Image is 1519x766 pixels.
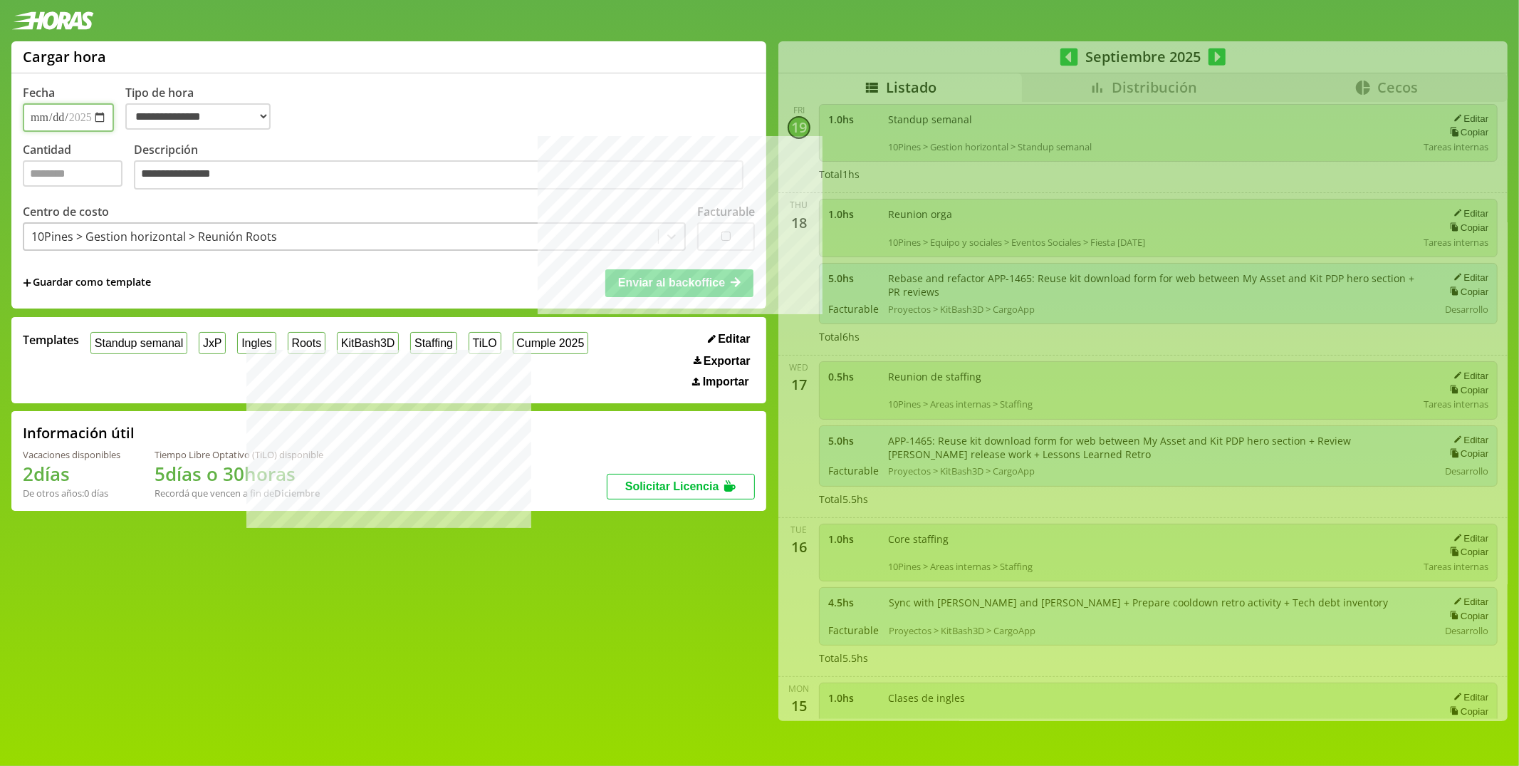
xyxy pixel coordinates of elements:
[23,160,122,187] input: Cantidad
[704,332,755,346] button: Editar
[23,487,120,500] div: De otros años: 0 días
[23,85,55,100] label: Fecha
[23,448,120,461] div: Vacaciones disponibles
[155,487,323,500] div: Recordá que vencen a fin de
[513,332,589,354] button: Cumple 2025
[23,461,120,487] h1: 2 días
[125,85,282,132] label: Tipo de hora
[469,332,501,354] button: TiLO
[155,448,323,461] div: Tiempo Libre Optativo (TiLO) disponible
[607,474,755,500] button: Solicitar Licencia
[625,480,719,492] span: Solicitar Licencia
[237,332,276,354] button: Ingles
[125,103,271,130] select: Tipo de hora
[23,47,106,66] h1: Cargar hora
[134,142,755,194] label: Descripción
[23,142,134,194] label: Cantidad
[23,423,135,442] h2: Información útil
[23,204,109,219] label: Centro de costo
[31,229,277,244] div: 10Pines > Gestion horizontal > Reunión Roots
[23,275,151,291] span: +Guardar como template
[90,332,187,354] button: Standup semanal
[274,487,320,500] b: Diciembre
[23,332,79,348] span: Templates
[288,332,325,354] button: Roots
[704,355,751,368] span: Exportar
[11,11,94,30] img: logotipo
[134,160,743,190] textarea: Descripción
[697,204,755,219] label: Facturable
[337,332,399,354] button: KitBash3D
[605,269,753,296] button: Enviar al backoffice
[199,332,226,354] button: JxP
[410,332,457,354] button: Staffing
[689,354,755,368] button: Exportar
[23,275,31,291] span: +
[718,333,750,346] span: Editar
[155,461,323,487] h1: 5 días o 30 horas
[703,376,749,388] span: Importar
[618,276,725,289] span: Enviar al backoffice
